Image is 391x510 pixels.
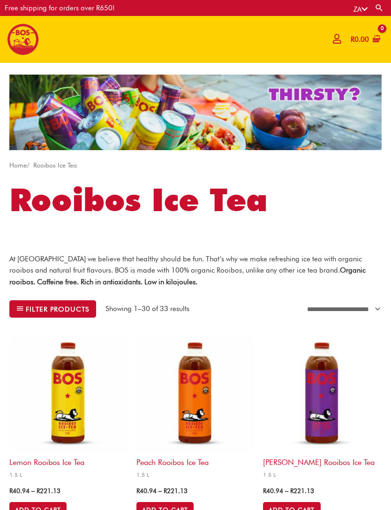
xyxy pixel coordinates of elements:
[351,35,354,44] span: R
[9,335,127,482] a: Lemon Rooibos Ice Tea1.5 L
[136,487,140,495] span: R
[263,487,283,495] bdi: 40.94
[353,5,368,14] a: ZA
[31,487,35,495] span: –
[37,487,40,495] span: R
[285,487,288,495] span: –
[302,301,382,318] select: Shop order
[263,335,381,453] img: berry rooibos ice tea
[37,487,60,495] bdi: 221.13
[349,29,381,50] a: View Shopping Cart, empty
[9,161,27,169] a: Home
[375,3,384,12] a: Search button
[290,487,314,495] bdi: 221.13
[158,487,162,495] span: –
[136,335,254,453] img: lemon rooibos ice tea
[263,472,381,479] span: 1.5 L
[7,23,39,55] img: BOS logo finals-200px
[26,306,90,312] span: Filter products
[9,75,382,150] img: screenshot
[9,472,127,479] span: 1.5 L
[136,487,157,495] bdi: 40.94
[164,487,167,495] span: R
[164,487,188,495] bdi: 221.13
[9,253,382,288] p: At [GEOGRAPHIC_DATA] we believe that healthy should be fun. That’s why we make refreshing ice tea...
[263,335,381,482] a: [PERSON_NAME] Rooibos Ice Tea1.5 L
[5,5,115,12] div: Free shipping for orders over R650!
[263,487,266,495] span: R
[263,453,381,467] h2: [PERSON_NAME] Rooibos Ice Tea
[9,453,127,467] h2: Lemon Rooibos Ice Tea
[105,304,189,314] p: Showing 1–30 of 33 results
[9,300,96,318] button: Filter products
[136,453,254,467] h2: Peach Rooibos Ice Tea
[9,335,127,453] img: lemon rooibos ice tea 1.5L
[290,487,293,495] span: R
[351,35,369,44] bdi: 0.00
[9,487,13,495] span: R
[9,487,30,495] bdi: 40.94
[136,335,254,482] a: Peach Rooibos Ice Tea1.5 L
[136,472,254,479] span: 1.5 L
[9,160,382,171] nav: Breadcrumb
[9,178,382,222] h1: Rooibos Ice Tea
